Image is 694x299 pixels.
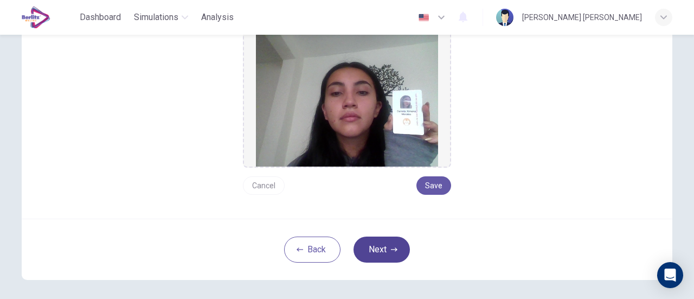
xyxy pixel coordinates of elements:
span: Dashboard [80,11,121,24]
a: EduSynch logo [22,7,75,28]
span: Simulations [134,11,178,24]
img: en [417,14,430,22]
button: Back [284,237,340,263]
span: Analysis [201,11,234,24]
img: Profile picture [496,9,513,26]
img: EduSynch logo [22,7,50,28]
button: Cancel [243,176,285,195]
button: Save [416,176,451,195]
button: Analysis [197,8,238,27]
button: Dashboard [75,8,125,27]
div: Open Intercom Messenger [657,262,683,288]
img: preview screemshot [256,26,438,167]
button: Next [354,237,410,263]
button: Simulations [130,8,192,27]
div: [PERSON_NAME] [PERSON_NAME] [522,11,642,24]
